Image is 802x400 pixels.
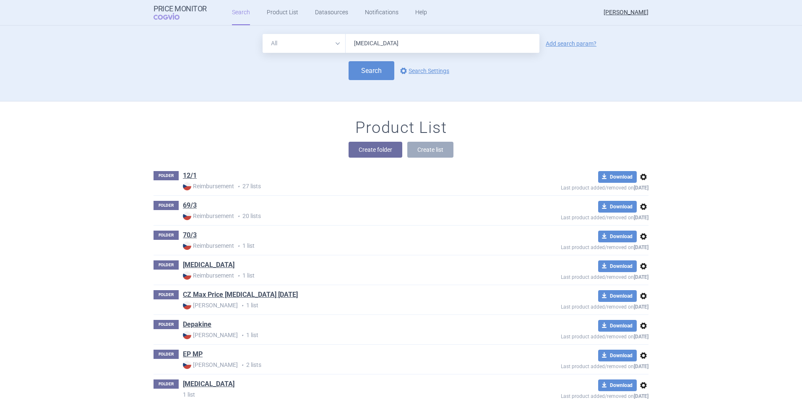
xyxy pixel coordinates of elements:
h1: Depakine [183,320,211,331]
i: • [234,242,242,250]
strong: [PERSON_NAME] [183,301,238,309]
strong: [DATE] [634,215,648,221]
a: [MEDICAL_DATA] [183,379,234,389]
i: • [238,331,246,340]
h1: Baricitinib [183,260,234,271]
a: Depakine [183,320,211,329]
p: Last product added/removed on [500,183,648,191]
img: CZ [183,212,191,220]
p: 1 list [183,271,500,280]
a: EP MP [183,350,203,359]
img: CZ [183,182,191,190]
p: 1 list [183,331,500,340]
i: • [238,361,246,369]
strong: [DATE] [634,274,648,280]
i: • [238,301,246,310]
span: COGVIO [154,13,191,20]
a: Add search param? [546,41,596,47]
p: 1 list [183,390,500,399]
h1: EP MP [183,350,203,361]
img: CZ [183,242,191,250]
p: Last product added/removed on [500,242,648,250]
img: CZ [183,361,191,369]
p: Last product added/removed on [500,213,648,221]
button: Download [598,350,637,361]
strong: [PERSON_NAME] [183,331,238,339]
p: FOLDER [154,201,179,210]
img: CZ [183,301,191,309]
p: 1 list [183,301,500,310]
button: Download [598,320,637,332]
p: Last product added/removed on [500,361,648,369]
img: CZ [183,331,191,339]
button: Download [598,290,637,302]
strong: Reimbursement [183,212,234,220]
strong: Reimbursement [183,182,234,190]
h1: 69/3 [183,201,197,212]
h1: 12/1 [183,171,197,182]
p: FOLDER [154,171,179,180]
strong: [PERSON_NAME] [183,361,238,369]
h1: 70/3 [183,231,197,242]
p: 20 lists [183,212,500,221]
a: [MEDICAL_DATA] [183,260,234,270]
p: Last product added/removed on [500,332,648,340]
p: FOLDER [154,290,179,299]
strong: [DATE] [634,244,648,250]
strong: Reimbursement [183,271,234,280]
h1: Product List [355,118,447,138]
h1: Ethambutol [183,379,234,390]
a: 70/3 [183,231,197,240]
p: FOLDER [154,320,179,329]
a: Price MonitorCOGVIO [154,5,207,21]
button: Create folder [349,142,402,158]
p: FOLDER [154,260,179,270]
h1: CZ Max Price Apidra 24.6.2024 [183,290,298,301]
i: • [234,182,242,191]
strong: [DATE] [634,185,648,191]
button: Download [598,201,637,213]
button: Create list [407,142,453,158]
i: • [234,212,242,221]
a: Search Settings [398,66,449,76]
strong: [DATE] [634,393,648,399]
strong: [DATE] [634,364,648,369]
button: Search [349,61,394,80]
p: Last product added/removed on [500,272,648,280]
p: FOLDER [154,350,179,359]
button: Download [598,379,637,391]
p: FOLDER [154,231,179,240]
button: Download [598,260,637,272]
strong: Reimbursement [183,242,234,250]
a: 12/1 [183,171,197,180]
p: Last product added/removed on [500,391,648,399]
strong: Price Monitor [154,5,207,13]
p: FOLDER [154,379,179,389]
p: Last product added/removed on [500,302,648,310]
strong: [DATE] [634,334,648,340]
button: Download [598,171,637,183]
img: CZ [183,271,191,280]
p: 27 lists [183,182,500,191]
strong: [DATE] [634,304,648,310]
p: 2 lists [183,361,500,369]
a: 69/3 [183,201,197,210]
a: CZ Max Price [MEDICAL_DATA] [DATE] [183,290,298,299]
button: Download [598,231,637,242]
i: • [234,272,242,280]
p: 1 list [183,242,500,250]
